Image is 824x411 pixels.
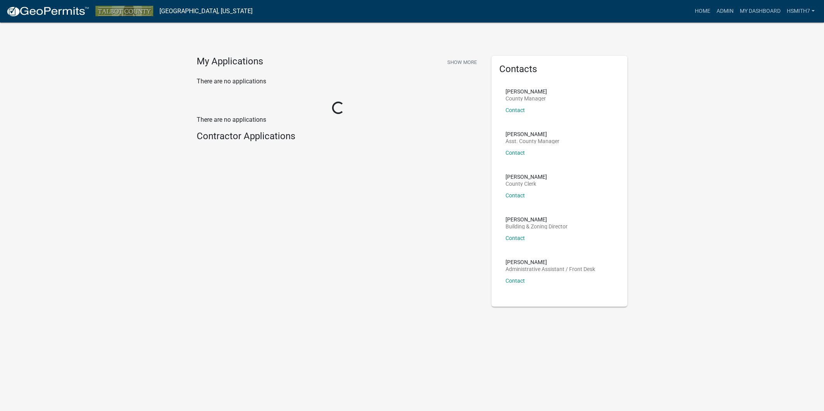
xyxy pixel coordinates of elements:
[505,96,547,101] p: County Manager
[197,131,480,145] wm-workflow-list-section: Contractor Applications
[505,150,525,156] a: Contact
[505,174,547,180] p: [PERSON_NAME]
[197,115,480,124] p: There are no applications
[197,131,480,142] h4: Contractor Applications
[505,266,595,272] p: Administrative Assistant / Front Desk
[737,4,784,19] a: My Dashboard
[505,138,559,144] p: Asst. County Manager
[505,217,568,222] p: [PERSON_NAME]
[784,4,818,19] a: hsmith7
[505,107,525,113] a: Contact
[444,56,480,69] button: Show More
[505,224,568,229] p: Building & Zoning Director
[505,278,525,284] a: Contact
[713,4,737,19] a: Admin
[505,131,559,137] p: [PERSON_NAME]
[692,4,713,19] a: Home
[95,6,153,16] img: Talbot County, Georgia
[505,89,547,94] p: [PERSON_NAME]
[197,56,263,67] h4: My Applications
[505,181,547,187] p: County Clerk
[159,5,253,18] a: [GEOGRAPHIC_DATA], [US_STATE]
[197,77,480,86] p: There are no applications
[505,235,525,241] a: Contact
[505,259,595,265] p: [PERSON_NAME]
[505,192,525,199] a: Contact
[499,64,620,75] h5: Contacts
